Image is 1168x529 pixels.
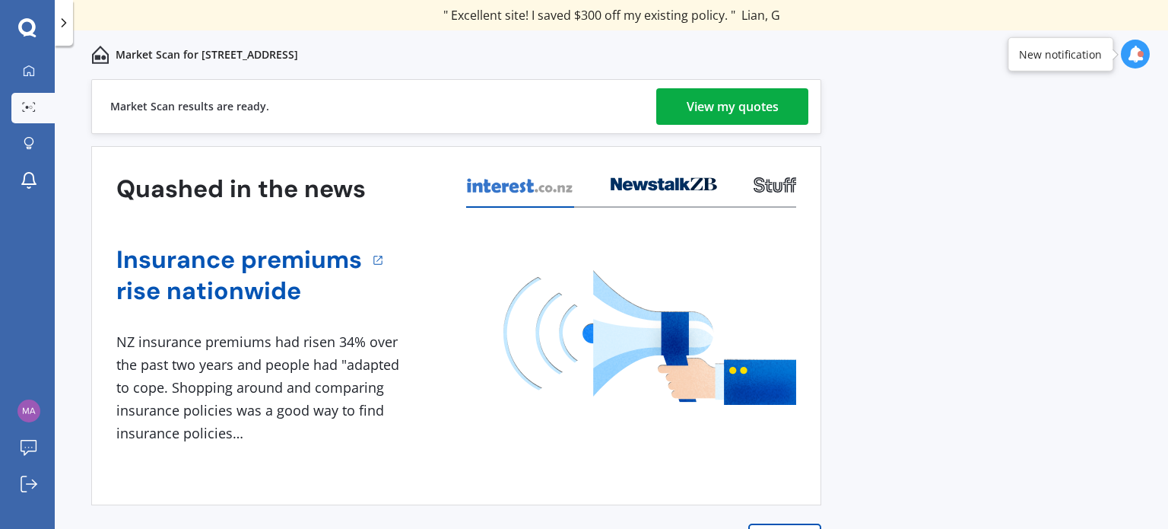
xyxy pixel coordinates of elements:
img: 2da970c9bf3ea0efb2ca29953b8b5b45 [17,400,40,422]
p: Market Scan for [STREET_ADDRESS] [116,47,298,62]
a: Insurance premiums [116,244,362,276]
h3: Quashed in the news [116,174,366,205]
div: New notification [1019,46,1102,62]
div: View my quotes [687,88,779,125]
a: View my quotes [656,88,808,125]
div: NZ insurance premiums had risen 34% over the past two years and people had "adapted to cope. Shop... [116,331,405,445]
img: media image [503,270,796,405]
a: rise nationwide [116,276,362,307]
img: home-and-contents.b802091223b8502ef2dd.svg [91,46,109,64]
div: Market Scan results are ready. [110,80,269,133]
